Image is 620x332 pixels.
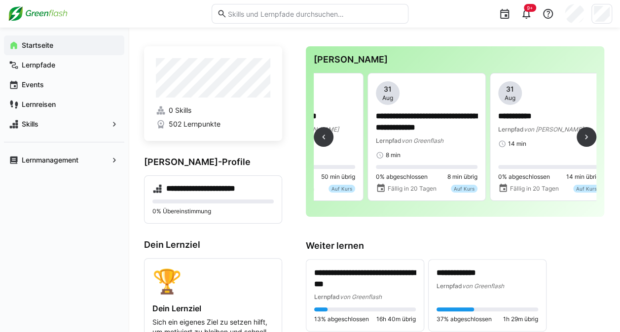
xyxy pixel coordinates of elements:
span: Fällig in 20 Tagen [388,185,437,193]
span: 16h 40m übrig [376,315,416,323]
span: 502 Lernpunkte [169,119,220,129]
span: 50 min übrig [321,173,355,181]
span: von [PERSON_NAME] [524,126,584,133]
span: von Greenflash [401,137,443,144]
h3: Weiter lernen [306,240,604,251]
span: Aug [505,94,515,102]
div: Auf Kurs [451,185,477,193]
span: 13% abgeschlossen [314,315,369,323]
span: 8 min übrig [447,173,477,181]
span: 0% abgeschlossen [376,173,428,181]
span: von Greenflash [340,293,382,300]
span: Lernpfad [437,282,462,290]
span: Lernpfad [498,126,524,133]
span: 8 min [386,151,401,159]
span: 37% abgeschlossen [437,315,492,323]
p: 0% Übereinstimmung [152,207,274,215]
span: 9+ [527,5,533,11]
input: Skills und Lernpfade durchsuchen… [227,9,403,18]
a: 0 Skills [156,105,270,115]
div: 🏆 [152,266,274,296]
h4: Dein Lernziel [152,303,274,313]
span: 0 Skills [169,105,191,115]
div: Auf Kurs [328,185,355,193]
span: 14 min [508,140,526,148]
span: 31 [506,84,514,94]
span: von Greenflash [462,282,504,290]
span: Aug [382,94,393,102]
span: Lernpfad [314,293,340,300]
span: 14 min übrig [566,173,600,181]
span: 1h 29m übrig [503,315,538,323]
div: Auf Kurs [573,185,600,193]
h3: [PERSON_NAME]-Profile [144,157,282,167]
span: Lernpfad [376,137,401,144]
h3: [PERSON_NAME] [314,54,596,65]
span: 0% abgeschlossen [498,173,550,181]
h3: Dein Lernziel [144,239,282,250]
span: 31 [384,84,392,94]
span: Fällig in 20 Tagen [510,185,559,193]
